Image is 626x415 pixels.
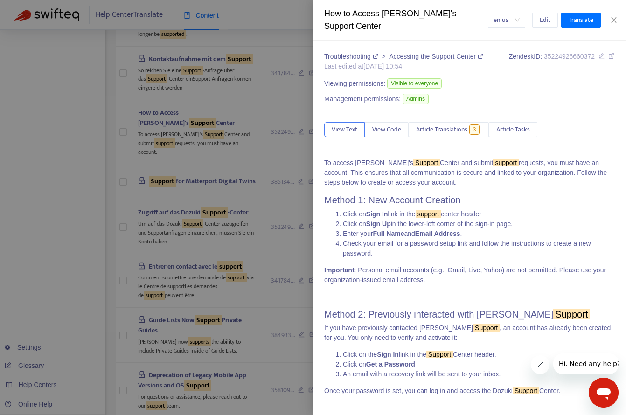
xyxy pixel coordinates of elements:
[416,210,441,218] sqkw: support
[489,122,537,137] button: Article Tasks
[324,79,385,89] span: Viewing permissions:
[531,355,549,374] iframe: Close message
[513,387,539,394] sqkw: Support
[540,15,550,25] span: Edit
[509,52,615,71] div: Zendesk ID:
[324,265,615,285] p: : Personal email accounts (e.g., Gmail, Live, Yahoo) are not permitted. Please use your organizat...
[389,53,483,60] a: Accessing the Support Center
[377,351,399,358] strong: Sign In
[324,94,401,104] span: Management permissions:
[569,15,593,25] span: Translate
[324,7,488,33] div: How to Access [PERSON_NAME]'s Support Center
[324,323,615,343] p: If you have previously contacted [PERSON_NAME] , an account has already been created for you. You...
[343,369,615,379] li: An email with a recovery link will be sent to your inbox.
[366,360,415,368] strong: Get a Password
[553,309,590,319] sqkw: Support
[343,229,615,239] li: Enter your and .
[589,378,619,408] iframe: Button to launch messaging window
[366,220,391,228] strong: Sign Up
[324,266,355,274] strong: Important
[324,53,380,60] a: Troubleshooting
[416,124,467,135] span: Article Translations
[494,13,520,27] span: en-us
[403,94,429,104] span: Admins
[532,13,558,28] button: Edit
[324,309,615,320] h2: Method 2: Previously interacted with [PERSON_NAME]
[332,124,357,135] span: View Text
[365,122,409,137] button: View Code
[324,386,615,396] p: Once your password is set, you can log in and access the Dozuki Center.
[343,219,615,229] li: Click on in the lower-left corner of the sign-in page.
[324,62,483,71] div: Last edited at [DATE] 10:54
[544,53,595,60] span: 35224926660372
[561,13,601,28] button: Translate
[409,122,489,137] button: Article Translations3
[373,230,404,237] strong: Full Name
[469,124,480,135] span: 3
[343,209,615,219] li: Click on link in the center header
[493,159,519,166] sqkw: support
[607,16,620,25] button: Close
[553,353,619,374] iframe: Message from company
[324,52,483,62] div: >
[387,78,442,89] span: Visible to everyone
[372,124,401,135] span: View Code
[324,122,365,137] button: View Text
[343,239,615,258] li: Check your email for a password setup link and follow the instructions to create a new password.
[6,7,67,14] span: Hi. Need any help?
[413,159,440,166] sqkw: Support
[343,350,615,360] li: Click on the link in the Center header.
[324,158,615,187] p: To access [PERSON_NAME]'s Center and submit requests, you must have an account. This ensures that...
[343,360,615,369] li: Click on
[324,194,615,206] h2: Method 1: New Account Creation
[366,210,388,218] strong: Sign In
[426,351,453,358] sqkw: Support
[473,324,500,332] sqkw: Support
[415,230,460,237] strong: Email Address
[610,16,618,24] span: close
[496,124,530,135] span: Article Tasks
